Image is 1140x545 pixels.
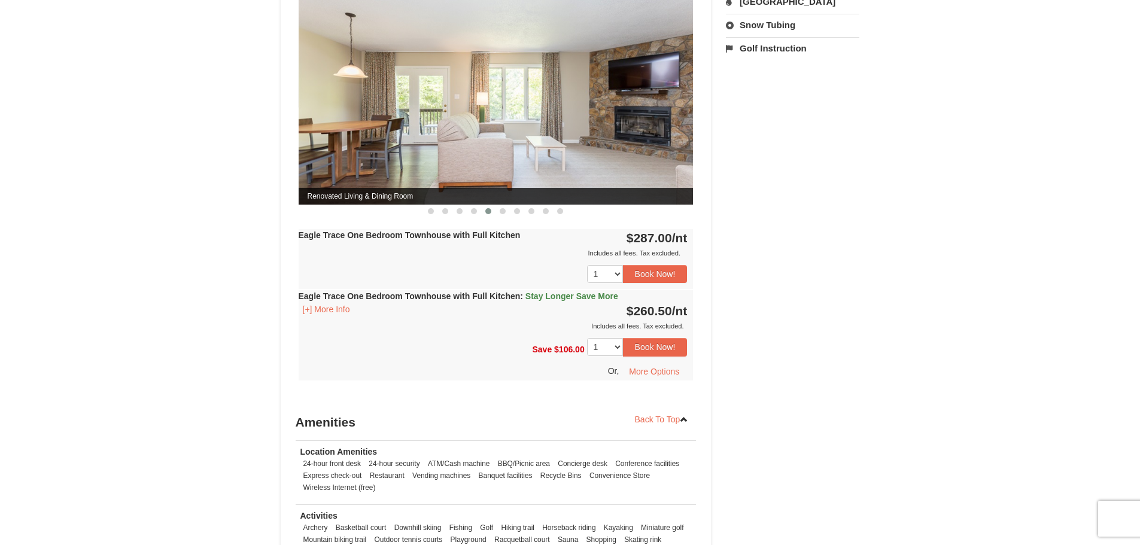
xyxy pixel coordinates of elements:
[554,345,585,354] span: $106.00
[299,230,521,240] strong: Eagle Trace One Bedroom Townhouse with Full Kitchen
[537,470,585,482] li: Recycle Bins
[638,522,686,534] li: Miniature golf
[627,231,688,245] strong: $287.00
[555,458,610,470] li: Concierge desk
[627,304,672,318] span: $260.50
[520,291,523,301] span: :
[300,447,378,456] strong: Location Amenities
[300,511,338,520] strong: Activities
[525,291,618,301] span: Stay Longer Save More
[366,458,422,470] li: 24-hour security
[726,37,859,59] a: Golf Instruction
[300,470,365,482] li: Express check-out
[586,470,653,482] li: Convenience Store
[623,265,688,283] button: Book Now!
[672,304,688,318] span: /nt
[296,410,697,434] h3: Amenities
[367,470,408,482] li: Restaurant
[539,522,598,534] li: Horseback riding
[391,522,445,534] li: Downhill skiing
[623,338,688,356] button: Book Now!
[299,320,688,332] div: Includes all fees. Tax excluded.
[621,363,687,380] button: More Options
[446,522,475,534] li: Fishing
[425,458,493,470] li: ATM/Cash machine
[726,14,859,36] a: Snow Tubing
[601,522,636,534] li: Kayaking
[333,522,390,534] li: Basketball court
[299,188,694,205] span: Renovated Living & Dining Room
[532,345,552,354] span: Save
[300,522,331,534] li: Archery
[612,458,682,470] li: Conference facilities
[498,522,537,534] li: Hiking trail
[476,470,536,482] li: Banquet facilities
[477,522,496,534] li: Golf
[300,482,379,494] li: Wireless Internet (free)
[299,303,354,316] button: [+] More Info
[299,247,688,259] div: Includes all fees. Tax excluded.
[608,366,619,375] span: Or,
[495,458,553,470] li: BBQ/Picnic area
[300,458,364,470] li: 24-hour front desk
[299,291,618,301] strong: Eagle Trace One Bedroom Townhouse with Full Kitchen
[409,470,473,482] li: Vending machines
[672,231,688,245] span: /nt
[627,410,697,428] a: Back To Top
